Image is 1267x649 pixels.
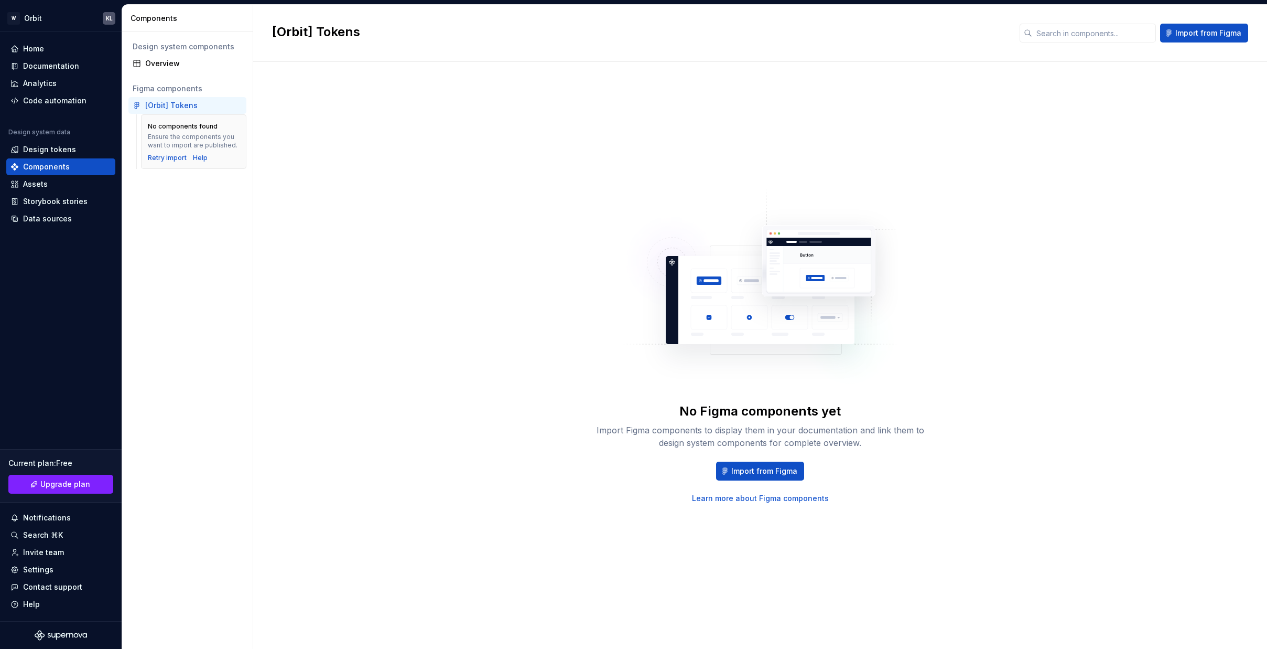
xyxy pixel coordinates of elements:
[8,128,70,136] div: Design system data
[35,630,87,641] svg: Supernova Logo
[23,196,88,207] div: Storybook stories
[23,599,40,610] div: Help
[6,596,115,613] button: Help
[6,509,115,526] button: Notifications
[40,479,90,490] span: Upgrade plan
[23,565,53,575] div: Settings
[8,475,113,494] a: Upgrade plan
[24,13,42,24] div: Orbit
[23,547,64,558] div: Invite team
[6,527,115,544] button: Search ⌘K
[7,12,20,25] div: W
[128,97,246,114] a: [Orbit] Tokens
[23,162,70,172] div: Components
[133,41,242,52] div: Design system components
[23,44,44,54] div: Home
[23,214,72,224] div: Data sources
[272,24,1007,40] h2: [Orbit] Tokens
[731,466,797,476] span: Import from Figma
[193,154,208,162] a: Help
[128,55,246,72] a: Overview
[679,403,841,420] div: No Figma components yet
[6,141,115,158] a: Design tokens
[6,193,115,210] a: Storybook stories
[23,78,57,89] div: Analytics
[6,75,115,92] a: Analytics
[145,58,242,69] div: Overview
[23,61,79,71] div: Documentation
[6,176,115,193] a: Assets
[1175,28,1241,38] span: Import from Figma
[23,582,82,592] div: Contact support
[6,544,115,561] a: Invite team
[133,83,242,94] div: Figma components
[23,95,86,106] div: Code automation
[148,154,187,162] button: Retry import
[148,122,218,131] div: No components found
[23,530,63,540] div: Search ⌘K
[8,458,113,469] div: Current plan : Free
[716,462,804,481] button: Import from Figma
[6,210,115,227] a: Data sources
[2,7,120,29] button: WOrbitKL
[6,58,115,75] a: Documentation
[6,579,115,595] button: Contact support
[131,13,248,24] div: Components
[6,40,115,57] a: Home
[23,179,48,189] div: Assets
[23,513,71,523] div: Notifications
[6,92,115,109] a: Code automation
[1160,24,1248,42] button: Import from Figma
[6,561,115,578] a: Settings
[23,144,76,155] div: Design tokens
[145,100,198,111] div: [Orbit] Tokens
[592,424,928,449] div: Import Figma components to display them in your documentation and link them to design system comp...
[106,14,113,23] div: KL
[1031,438,1267,649] iframe: User feedback survey
[148,133,240,150] div: Ensure the components you want to import are published.
[6,158,115,175] a: Components
[692,493,829,504] a: Learn more about Figma components
[1032,24,1156,42] input: Search in components...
